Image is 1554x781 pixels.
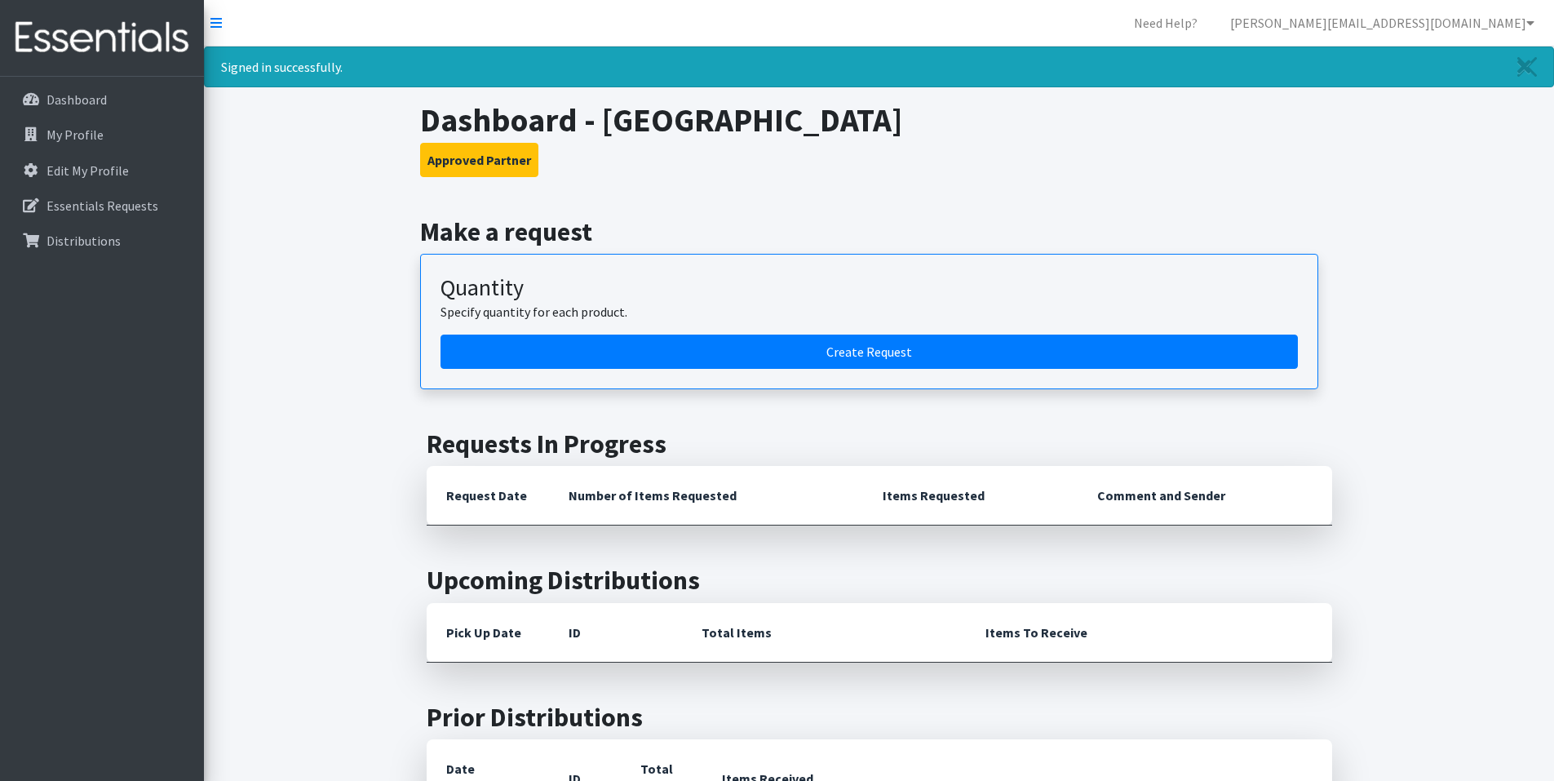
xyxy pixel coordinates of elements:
[46,162,129,179] p: Edit My Profile
[863,466,1078,526] th: Items Requested
[46,91,107,108] p: Dashboard
[420,100,1338,140] h1: Dashboard - [GEOGRAPHIC_DATA]
[46,233,121,249] p: Distributions
[1217,7,1547,39] a: [PERSON_NAME][EMAIL_ADDRESS][DOMAIN_NAME]
[204,47,1554,87] div: Signed in successfully.
[427,565,1332,596] h2: Upcoming Distributions
[420,216,1338,247] h2: Make a request
[441,302,1298,322] p: Specify quantity for each product.
[7,11,197,65] img: HumanEssentials
[549,466,864,526] th: Number of Items Requested
[7,224,197,257] a: Distributions
[427,428,1332,459] h2: Requests In Progress
[427,466,549,526] th: Request Date
[682,603,966,663] th: Total Items
[427,603,549,663] th: Pick Up Date
[427,702,1332,733] h2: Prior Distributions
[46,197,158,214] p: Essentials Requests
[7,154,197,187] a: Edit My Profile
[966,603,1332,663] th: Items To Receive
[441,274,1298,302] h3: Quantity
[420,143,538,177] button: Approved Partner
[549,603,682,663] th: ID
[7,189,197,222] a: Essentials Requests
[441,335,1298,369] a: Create a request by quantity
[7,83,197,116] a: Dashboard
[7,118,197,151] a: My Profile
[1501,47,1553,87] a: Close
[1078,466,1331,526] th: Comment and Sender
[1121,7,1211,39] a: Need Help?
[46,126,104,143] p: My Profile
